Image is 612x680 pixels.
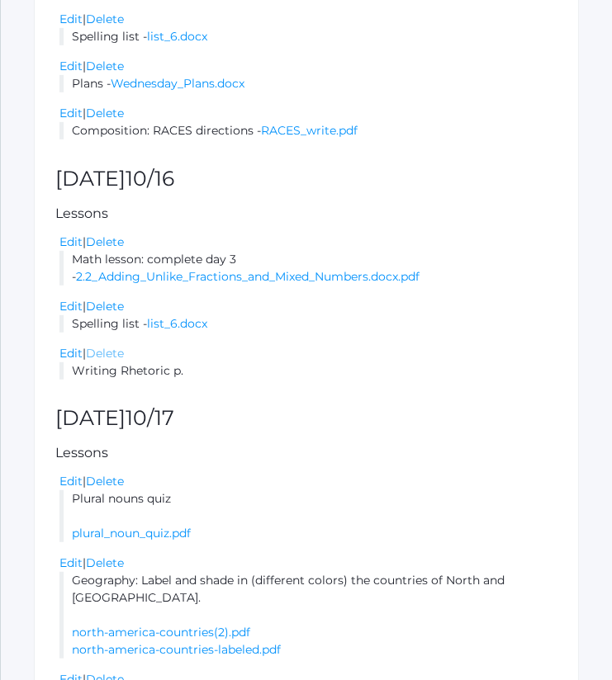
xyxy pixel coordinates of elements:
li: Math lesson: complete day 3 - [59,251,557,286]
a: north-america-countries-labeled.pdf [72,642,281,657]
a: north-america-countries(2).pdf [72,625,250,640]
a: Delete [86,299,124,314]
a: plural_noun_quiz.pdf [72,526,191,541]
li: Plans - [59,75,557,92]
div: | [59,473,557,490]
a: Delete [86,234,124,249]
li: Writing Rhetoric p. [59,362,557,380]
a: list_6.docx [147,316,207,331]
h2: [DATE] [55,168,557,191]
div: | [59,345,557,362]
h2: [DATE] [55,407,557,430]
div: | [59,105,557,122]
a: Delete [86,346,124,361]
li: Plural nouns quiz [59,490,557,542]
a: Edit [59,346,83,361]
h5: Lessons [55,446,557,460]
a: 2.2_Adding_Unlike_Fractions_and_Mixed_Numbers.docx.pdf [76,269,420,284]
a: Edit [59,59,83,73]
div: | [59,11,557,28]
a: Wednesday_Plans.docx [111,76,244,91]
li: Composition: RACES directions - [59,122,557,139]
a: Delete [86,474,124,489]
a: Edit [59,234,83,249]
li: Spelling list - [59,315,557,333]
div: | [59,58,557,75]
span: 10/17 [126,405,174,430]
a: Edit [59,555,83,570]
a: Edit [59,474,83,489]
a: list_6.docx [147,29,207,44]
div: | [59,234,557,251]
a: Delete [86,59,124,73]
li: Spelling list - [59,28,557,45]
div: | [59,298,557,315]
a: RACES_write.pdf [261,123,358,138]
div: | [59,555,557,572]
a: Edit [59,106,83,120]
a: Delete [86,555,124,570]
a: Edit [59,299,83,314]
h5: Lessons [55,206,557,221]
a: Delete [86,106,124,120]
a: Edit [59,12,83,26]
a: Delete [86,12,124,26]
span: 10/16 [126,166,174,191]
li: Geography: Label and shade in (different colors) the countries of North and [GEOGRAPHIC_DATA]. [59,572,557,659]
